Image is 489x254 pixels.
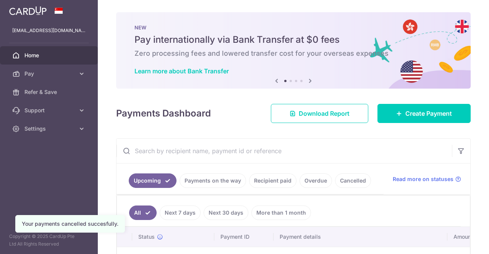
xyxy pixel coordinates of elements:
[116,107,211,120] h4: Payments Dashboard
[377,104,471,123] a: Create Payment
[24,70,75,78] span: Pay
[129,173,176,188] a: Upcoming
[24,125,75,133] span: Settings
[299,109,350,118] span: Download Report
[9,6,47,15] img: CardUp
[117,139,452,163] input: Search by recipient name, payment id or reference
[204,205,248,220] a: Next 30 days
[134,67,229,75] a: Learn more about Bank Transfer
[24,52,75,59] span: Home
[180,173,246,188] a: Payments on the way
[251,205,311,220] a: More than 1 month
[249,173,296,188] a: Recipient paid
[24,88,75,96] span: Refer & Save
[138,233,155,241] span: Status
[129,205,157,220] a: All
[300,173,332,188] a: Overdue
[12,27,86,34] p: [EMAIL_ADDRESS][DOMAIN_NAME]
[271,104,368,123] a: Download Report
[440,231,481,250] iframe: Opens a widget where you can find more information
[405,109,452,118] span: Create Payment
[134,34,452,46] h5: Pay internationally via Bank Transfer at $0 fees
[134,24,452,31] p: NEW
[24,107,75,114] span: Support
[22,220,118,228] div: Your payments cancelled succesfully.
[335,173,371,188] a: Cancelled
[214,227,274,247] th: Payment ID
[393,175,461,183] a: Read more on statuses
[134,49,452,58] h6: Zero processing fees and lowered transfer cost for your overseas expenses
[393,175,453,183] span: Read more on statuses
[274,227,447,247] th: Payment details
[160,205,201,220] a: Next 7 days
[116,12,471,89] img: Bank transfer banner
